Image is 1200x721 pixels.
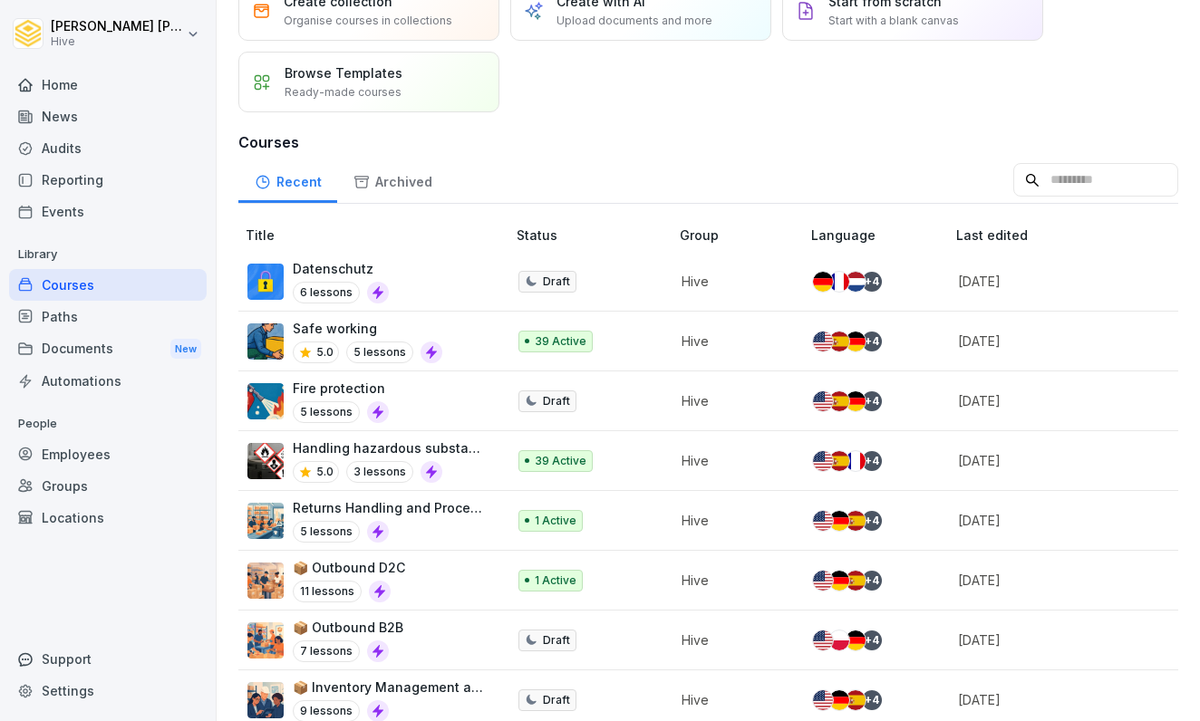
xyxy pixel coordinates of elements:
[293,498,488,517] p: Returns Handling and Process Flow
[284,13,452,29] p: Organise courses in collections
[9,196,207,227] a: Events
[51,19,183,34] p: [PERSON_NAME] [PERSON_NAME]
[9,409,207,438] p: People
[813,511,833,531] img: us.svg
[846,332,866,351] img: de.svg
[682,332,782,351] p: Hive
[293,521,360,543] p: 5 lessons
[682,272,782,291] p: Hive
[862,272,882,292] div: + 4
[829,511,849,531] img: de.svg
[829,391,849,411] img: es.svg
[517,226,673,245] p: Status
[247,622,284,659] img: xc7nf3d4jwvfywnbzt6h68df.png
[9,240,207,269] p: Library
[956,226,1165,245] p: Last edited
[247,682,284,718] img: aidnvelekitijs2kqwqm5dln.png
[862,630,882,650] div: + 4
[829,451,849,471] img: es.svg
[9,643,207,675] div: Support
[247,323,284,360] img: ns5fm27uu5em6705ixom0yjt.png
[9,332,207,366] a: DocumentsNew
[958,690,1143,709] p: [DATE]
[958,511,1143,530] p: [DATE]
[829,630,849,650] img: pl.svg
[829,332,849,351] img: es.svg
[9,365,207,397] a: Automations
[247,264,284,300] img: gp1n7epbxsf9lzaihqn479zn.png
[247,443,284,479] img: ro33qf0i8ndaw7nkfv0stvse.png
[9,164,207,196] a: Reporting
[556,13,712,29] p: Upload documents and more
[543,692,570,708] p: Draft
[680,226,804,245] p: Group
[846,630,866,650] img: de.svg
[829,571,849,591] img: de.svg
[9,269,207,301] div: Courses
[846,451,866,471] img: fr.svg
[247,503,284,539] img: whxspouhdmc5dw11exs3agrf.png
[9,132,207,164] a: Audits
[337,157,448,203] a: Archived
[862,332,882,351] div: + 4
[813,571,833,591] img: us.svg
[813,451,833,471] img: us.svg
[862,451,882,471] div: + 4
[846,690,866,710] img: es.svg
[958,272,1143,291] p: [DATE]
[543,632,570,649] p: Draft
[293,678,488,697] p: 📦 Inventory Management and Investigations
[316,344,334,360] p: 5.0
[51,35,183,48] p: Hive
[811,226,949,245] p: Language
[543,393,570,409] p: Draft
[543,274,570,290] p: Draft
[535,572,576,589] p: 1 Active
[9,470,207,502] a: Groups
[535,453,586,469] p: 39 Active
[862,571,882,591] div: + 4
[846,391,866,411] img: de.svg
[293,319,442,338] p: Safe working
[958,451,1143,470] p: [DATE]
[682,571,782,590] p: Hive
[829,690,849,710] img: de.svg
[846,511,866,531] img: es.svg
[9,101,207,132] a: News
[9,675,207,707] a: Settings
[828,13,959,29] p: Start with a blank canvas
[846,272,866,292] img: nl.svg
[829,272,849,292] img: fr.svg
[9,301,207,332] a: Paths
[293,379,389,398] p: Fire protection
[958,630,1143,649] p: [DATE]
[958,332,1143,351] p: [DATE]
[535,513,576,529] p: 1 Active
[293,438,488,457] p: Handling hazardous substances
[9,69,207,101] a: Home
[238,157,337,203] a: Recent
[958,571,1143,590] p: [DATE]
[346,341,413,363] p: 5 lessons
[293,618,403,637] p: 📦 Outbound B2B
[813,332,833,351] img: us.svg
[293,558,405,577] p: 📦 Outbound D2C
[862,391,882,411] div: + 4
[346,461,413,483] p: 3 lessons
[682,451,782,470] p: Hive
[293,282,360,303] p: 6 lessons
[293,581,362,602] p: 11 lessons
[247,562,284,599] img: aul0s4anxaw34jzwydbhh5d5.png
[293,640,360,662] p: 7 lessons
[813,630,833,650] img: us.svg
[535,333,586,350] p: 39 Active
[846,571,866,591] img: es.svg
[682,391,782,410] p: Hive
